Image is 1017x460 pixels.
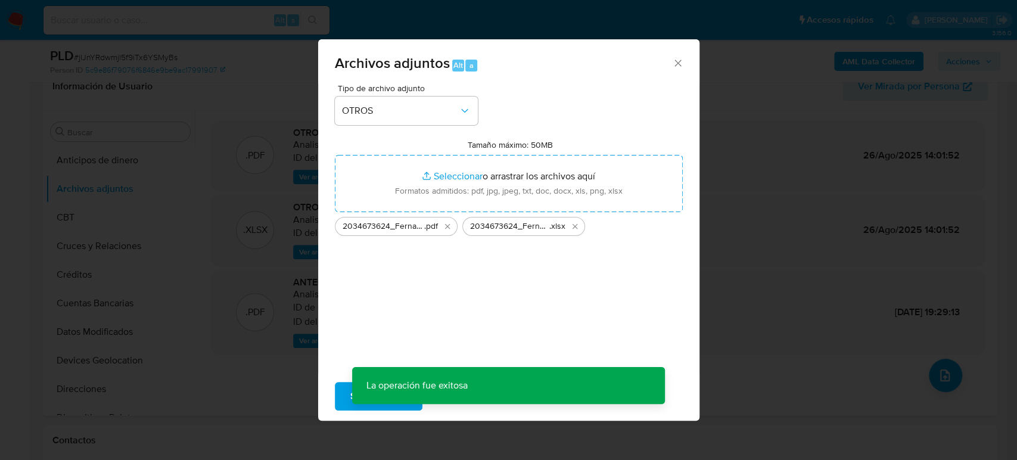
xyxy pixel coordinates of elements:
[549,220,565,232] span: .xlsx
[568,219,582,234] button: Eliminar 2034673624_Fernando Garcia_Agosto2025.xlsx
[335,97,478,125] button: OTROS
[352,367,482,404] p: La operación fue exitosa
[335,382,422,411] button: Subir archivo
[468,139,553,150] label: Tamaño máximo: 50MB
[469,60,474,71] span: a
[470,220,549,232] span: 2034673624_Fernando Garcia_Agosto2025
[424,220,438,232] span: .pdf
[335,52,450,73] span: Archivos adjuntos
[672,57,683,68] button: Cerrar
[440,219,455,234] button: Eliminar 2034673624_Fernando Garcia_Agosto2025.pdf
[343,220,424,232] span: 2034673624_Fernando Garcia_Agosto2025
[350,383,407,409] span: Subir archivo
[338,84,481,92] span: Tipo de archivo adjunto
[443,383,481,409] span: Cancelar
[335,212,683,236] ul: Archivos seleccionados
[453,60,463,71] span: Alt
[342,105,459,117] span: OTROS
